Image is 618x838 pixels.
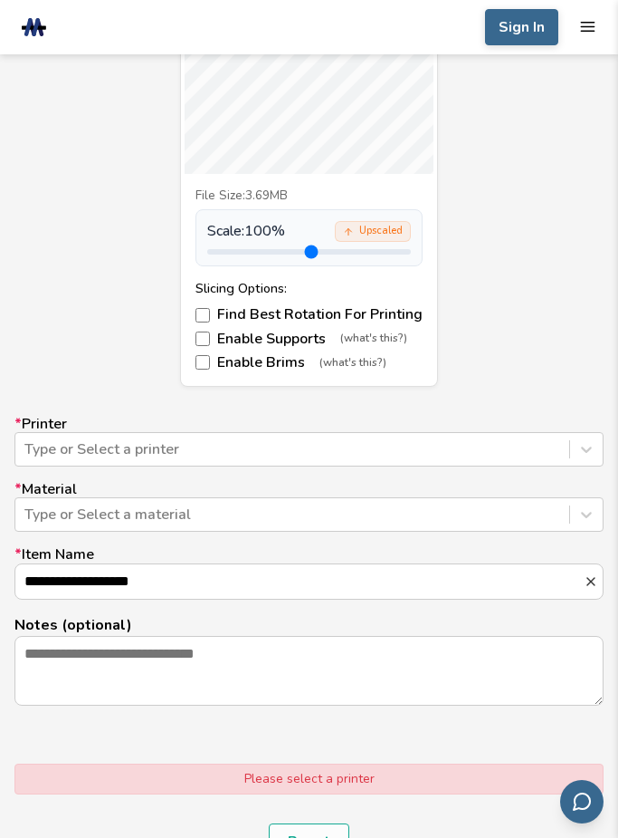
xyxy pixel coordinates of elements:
[584,574,603,589] button: *Item Name
[15,564,584,599] input: *Item Name
[195,332,210,346] input: Enable Supports(what's this?)
[14,416,604,467] label: Printer
[485,9,558,45] button: Sign In
[15,637,603,705] textarea: Notes (optional)
[579,18,596,35] button: mobile navigation menu
[195,188,423,203] div: File Size: 3.69MB
[24,441,28,458] input: *PrinterType or Select a printer
[195,331,423,347] label: Enable Supports
[207,223,285,239] span: Scale: 100 %
[14,764,604,795] div: Please select a printer
[195,355,210,370] input: Enable Brims(what's this?)
[195,306,423,323] label: Find Best Rotation For Printing
[14,546,604,600] label: Item Name
[14,614,604,636] p: Notes (optional)
[14,481,604,532] label: Material
[335,221,411,242] div: Upscaled
[24,506,28,523] input: *MaterialType or Select a material
[195,281,423,296] div: Slicing Options:
[195,354,423,371] label: Enable Brims
[195,308,210,323] input: Find Best Rotation For Printing
[340,332,407,345] span: (what's this?)
[560,780,604,824] button: Send feedback via email
[319,357,386,370] span: (what's this?)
